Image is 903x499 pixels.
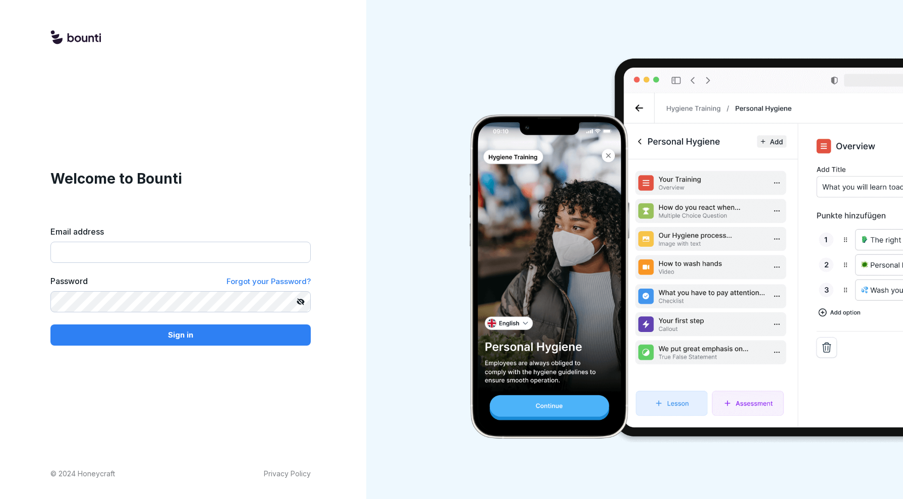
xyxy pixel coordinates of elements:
[264,468,311,479] a: Privacy Policy
[50,168,311,189] h1: Welcome to Bounti
[50,30,101,45] img: logo.svg
[50,324,311,346] button: Sign in
[227,275,311,288] a: Forgot your Password?
[227,276,311,286] span: Forgot your Password?
[50,226,311,238] label: Email address
[50,275,88,288] label: Password
[168,329,193,341] p: Sign in
[50,468,115,479] p: © 2024 Honeycraft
